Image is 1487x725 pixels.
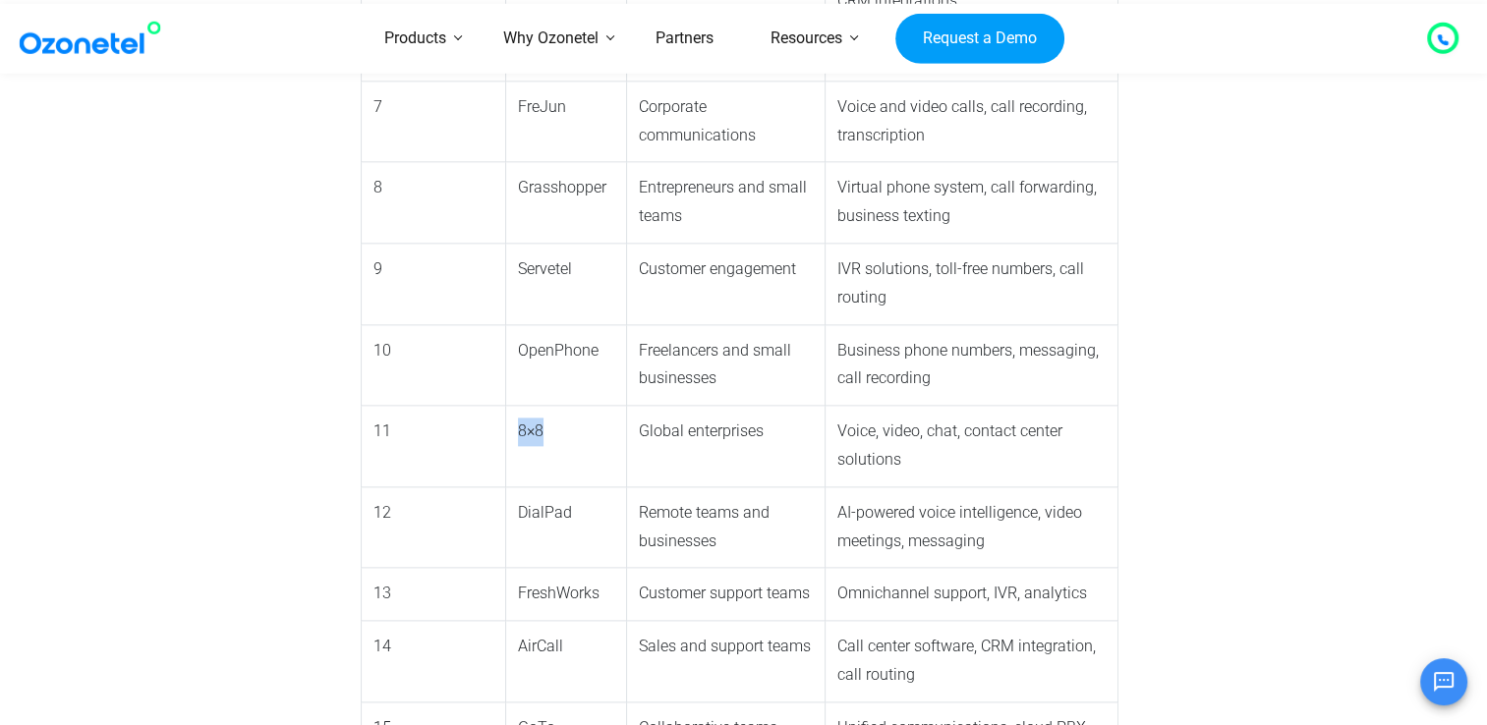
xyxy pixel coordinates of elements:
td: Global enterprises [627,406,826,487]
td: AI-powered voice intelligence, video meetings, messaging [826,486,1118,568]
td: Customer engagement [627,243,826,324]
td: Voice, video, chat, contact center solutions [826,406,1118,487]
td: 12 [361,486,505,568]
td: Business phone numbers, messaging, call recording [826,324,1118,406]
td: Remote teams and businesses [627,486,826,568]
td: 11 [361,406,505,487]
a: Products [356,4,475,74]
td: Grasshopper [505,162,627,244]
td: Call center software, CRM integration, call routing [826,621,1118,702]
button: Open chat [1420,658,1467,705]
td: 14 [361,621,505,702]
td: OpenPhone [505,324,627,406]
td: DialPad [505,486,627,568]
td: FreshWorks [505,568,627,621]
td: Omnichannel support, IVR, analytics [826,568,1118,621]
td: Corporate communications [627,81,826,162]
td: 8×8 [505,406,627,487]
td: 10 [361,324,505,406]
a: Partners [627,4,742,74]
td: Customer support teams [627,568,826,621]
td: Servetel [505,243,627,324]
td: Entrepreneurs and small teams [627,162,826,244]
td: 8 [361,162,505,244]
td: Sales and support teams [627,621,826,702]
td: AirCall [505,621,627,702]
td: Virtual phone system, call forwarding, business texting [826,162,1118,244]
td: Voice and video calls, call recording, transcription [826,81,1118,162]
td: 9 [361,243,505,324]
td: Freelancers and small businesses [627,324,826,406]
td: FreJun [505,81,627,162]
a: Resources [742,4,871,74]
a: Why Ozonetel [475,4,627,74]
a: Request a Demo [895,13,1063,64]
td: 13 [361,568,505,621]
td: 7 [361,81,505,162]
td: IVR solutions, toll-free numbers, call routing [826,243,1118,324]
